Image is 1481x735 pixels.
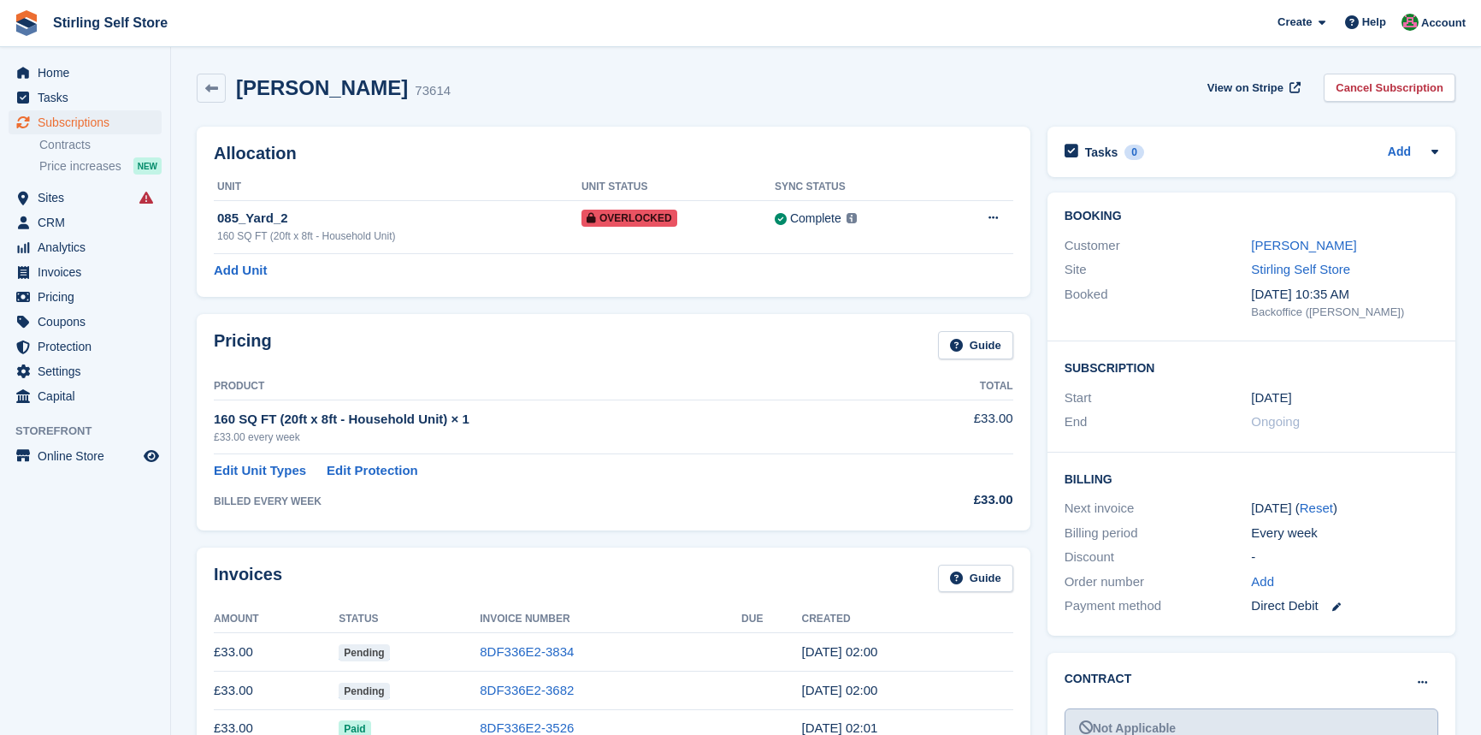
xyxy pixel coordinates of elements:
h2: Booking [1065,210,1438,223]
div: NEW [133,157,162,175]
th: Amount [214,606,339,633]
a: menu [9,86,162,110]
span: Analytics [38,235,140,259]
a: Add [1388,143,1411,163]
div: 160 SQ FT (20ft x 8ft - Household Unit) [217,228,581,244]
a: Stirling Self Store [46,9,174,37]
td: £33.00 [214,672,339,710]
a: Price increases NEW [39,157,162,175]
a: menu [9,335,162,359]
h2: Subscription [1065,359,1438,376]
span: Protection [38,335,140,359]
div: BILLED EVERY WEEK [214,494,906,509]
a: menu [9,61,162,85]
th: Invoice Number [480,606,741,633]
a: Reset [1300,501,1333,515]
span: Subscriptions [38,110,140,134]
span: Settings [38,359,140,383]
h2: Pricing [214,331,272,359]
a: Preview store [141,446,162,466]
div: Discount [1065,548,1252,567]
h2: Tasks [1085,145,1118,160]
a: 8DF336E2-3682 [480,683,574,697]
span: Account [1421,15,1466,32]
span: Invoices [38,260,140,284]
a: Edit Unit Types [214,461,306,481]
div: Site [1065,260,1252,280]
td: £33.00 [906,400,1012,453]
td: £33.00 [214,633,339,672]
span: Pricing [38,285,140,309]
a: menu [9,285,162,309]
span: CRM [38,210,140,234]
a: menu [9,384,162,408]
span: Ongoing [1251,414,1300,429]
span: Sites [38,186,140,210]
div: Billing period [1065,524,1252,543]
th: Sync Status [775,174,941,201]
h2: Contract [1065,670,1132,688]
div: Next invoice [1065,499,1252,519]
th: Due [741,606,801,633]
div: Backoffice ([PERSON_NAME]) [1251,304,1438,321]
th: Unit [214,174,581,201]
a: Stirling Self Store [1251,262,1350,276]
div: 160 SQ FT (20ft x 8ft - Household Unit) × 1 [214,410,906,430]
div: 0 [1124,145,1144,160]
img: stora-icon-8386f47178a22dfd0bd8f6a31ec36ba5ce8667c1dd55bd0f319d3a0aa187defe.svg [14,10,39,36]
span: Storefront [15,423,170,440]
time: 2025-02-25 01:00:00 UTC [1251,388,1291,408]
div: £33.00 [906,490,1012,510]
th: Status [339,606,480,633]
span: Pending [339,644,389,661]
div: Payment method [1065,596,1252,616]
h2: Allocation [214,144,1013,163]
div: Direct Debit [1251,596,1438,616]
a: menu [9,110,162,134]
a: menu [9,186,162,210]
a: menu [9,235,162,259]
th: Created [802,606,1013,633]
th: Total [906,373,1012,400]
time: 2025-08-19 01:01:01 UTC [802,720,878,735]
div: Booked [1065,285,1252,321]
time: 2025-08-26 01:00:48 UTC [802,683,878,697]
img: Lucy [1401,14,1419,31]
a: Add Unit [214,261,267,281]
span: Home [38,61,140,85]
img: icon-info-grey-7440780725fd019a000dd9b08b2336e03edf1995a4989e88bcd33f0948082b44.svg [847,213,857,223]
i: Smart entry sync failures have occurred [139,191,153,204]
span: View on Stripe [1207,80,1283,97]
a: menu [9,359,162,383]
a: 8DF336E2-3834 [480,644,574,659]
div: 085_Yard_2 [217,209,581,228]
a: Edit Protection [327,461,418,481]
h2: Invoices [214,565,282,593]
span: Capital [38,384,140,408]
div: End [1065,412,1252,432]
a: Cancel Subscription [1324,74,1455,102]
time: 2025-09-02 01:00:48 UTC [802,644,878,659]
a: 8DF336E2-3526 [480,720,574,735]
a: menu [9,444,162,468]
a: Contracts [39,137,162,153]
a: menu [9,210,162,234]
div: Complete [790,210,841,228]
h2: Billing [1065,470,1438,487]
div: - [1251,548,1438,567]
a: Guide [938,565,1013,593]
th: Unit Status [581,174,775,201]
span: Help [1362,14,1386,31]
span: Tasks [38,86,140,110]
div: Start [1065,388,1252,408]
span: Overlocked [581,210,677,227]
div: Every week [1251,524,1438,543]
a: menu [9,260,162,284]
th: Product [214,373,906,400]
a: menu [9,310,162,334]
span: Price increases [39,158,121,175]
div: Customer [1065,236,1252,256]
div: 73614 [415,81,451,101]
span: Create [1277,14,1312,31]
a: [PERSON_NAME] [1251,238,1356,252]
